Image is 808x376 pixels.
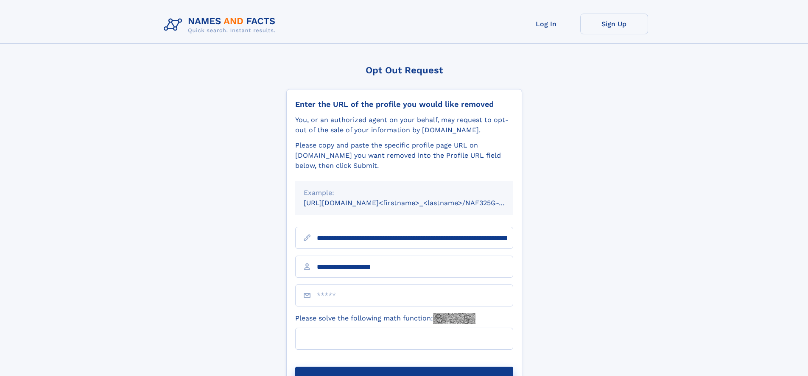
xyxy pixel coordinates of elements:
[295,100,513,109] div: Enter the URL of the profile you would like removed
[304,188,505,198] div: Example:
[580,14,648,34] a: Sign Up
[512,14,580,34] a: Log In
[160,14,282,36] img: Logo Names and Facts
[295,313,475,324] label: Please solve the following math function:
[286,65,522,75] div: Opt Out Request
[295,115,513,135] div: You, or an authorized agent on your behalf, may request to opt-out of the sale of your informatio...
[304,199,529,207] small: [URL][DOMAIN_NAME]<firstname>_<lastname>/NAF325G-xxxxxxxx
[295,140,513,171] div: Please copy and paste the specific profile page URL on [DOMAIN_NAME] you want removed into the Pr...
